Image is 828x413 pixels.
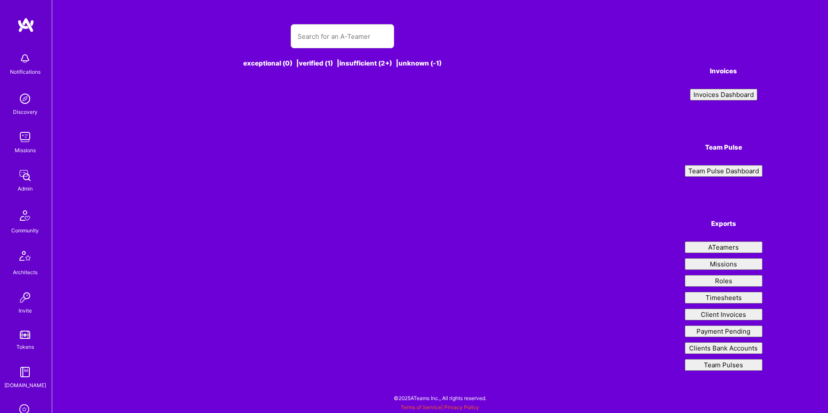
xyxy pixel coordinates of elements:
div: Architects [13,268,38,277]
div: Missions [15,146,36,155]
button: Team Pulses [685,359,762,371]
div: [DOMAIN_NAME] [4,381,46,390]
img: logo [17,17,34,33]
img: tokens [20,331,30,339]
h4: Exports [685,220,762,228]
div: Discovery [13,107,38,116]
img: Architects [15,247,35,268]
img: Community [15,205,35,226]
button: Clients Bank Accounts [685,342,762,354]
a: Invoices Dashboard [685,89,762,100]
button: Invoices Dashboard [690,89,757,100]
input: Search for an A-Teamer [298,25,387,47]
button: Roles [685,275,762,287]
button: Team Pulse Dashboard [685,165,762,177]
h4: Invoices [685,67,762,75]
span: | [401,404,479,410]
div: Tokens [16,342,34,351]
button: ATeamers [685,241,762,253]
button: Missions [685,258,762,270]
button: Payment Pending [685,325,762,337]
div: Notifications [10,67,41,76]
img: Invite [16,289,34,306]
button: Timesheets [685,292,762,303]
img: teamwork [16,128,34,146]
button: Client Invoices [685,309,762,320]
img: bell [16,50,34,67]
div: Invite [19,306,32,315]
img: discovery [16,90,34,107]
div: © 2025 ATeams Inc., All rights reserved. [52,387,828,409]
h4: Team Pulse [685,144,762,151]
a: Terms of Service [401,404,441,410]
img: guide book [16,363,34,381]
img: admin teamwork [16,167,34,184]
div: Admin [18,184,33,193]
a: Privacy Policy [444,404,479,410]
div: exceptional (0) | verified (1) | insufficient (2+) | unknown (-1) [118,59,567,68]
div: Community [11,226,39,235]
